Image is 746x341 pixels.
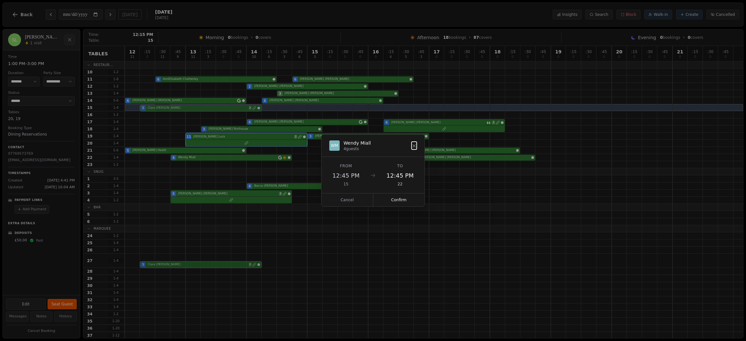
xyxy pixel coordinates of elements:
[329,163,363,169] div: From
[344,140,371,146] div: Wendy Miall
[329,171,363,180] div: 12:45 PM
[383,163,417,169] div: To
[383,171,417,180] div: 12:45 PM
[383,181,417,187] div: 22
[329,140,340,151] div: WM
[329,181,363,187] div: 15
[322,193,373,206] button: Cancel
[373,193,425,206] button: Confirm
[344,146,371,151] div: 4 guests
